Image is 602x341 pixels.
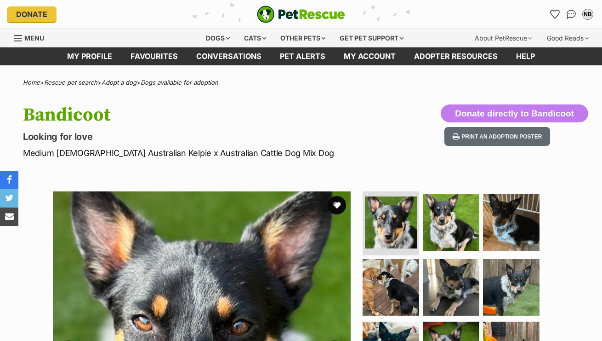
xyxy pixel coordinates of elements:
div: Dogs [199,29,236,47]
img: Photo of Bandicoot [483,194,540,251]
div: NB [583,10,592,19]
p: Looking for love [23,130,368,143]
button: Print an adoption poster [444,127,550,146]
ul: Account quick links [547,7,595,22]
a: Menu [14,29,51,46]
button: My account [580,7,595,22]
a: Adopt a dog [102,79,136,86]
img: logo-e224e6f780fb5917bec1dbf3a21bbac754714ae5b6737aabdf751b685950b380.svg [257,6,345,23]
img: Photo of Bandicoot [365,197,417,249]
a: Dogs available for adoption [141,79,218,86]
a: Adopter resources [405,47,507,65]
div: Cats [238,29,273,47]
img: Photo of Bandicoot [423,194,479,251]
button: favourite [328,196,346,214]
span: Menu [24,34,44,42]
button: Donate directly to Bandicoot [441,104,588,123]
div: Other pets [274,29,332,47]
a: Home [23,79,40,86]
a: PetRescue [257,6,345,23]
p: Medium [DEMOGRAPHIC_DATA] Australian Kelpie x Australian Cattle Dog Mix Dog [23,147,368,159]
a: Donate [7,6,57,22]
div: Get pet support [333,29,410,47]
img: Photo of Bandicoot [363,259,419,316]
a: Pet alerts [271,47,335,65]
a: conversations [187,47,271,65]
a: My profile [58,47,121,65]
a: Favourites [547,7,562,22]
div: About PetRescue [468,29,539,47]
div: Good Reads [540,29,595,47]
a: Favourites [121,47,187,65]
img: Photo of Bandicoot [423,259,479,316]
img: chat-41dd97257d64d25036548639549fe6c8038ab92f7586957e7f3b1b290dea8141.svg [567,10,576,19]
a: Help [507,47,544,65]
a: My account [335,47,405,65]
h1: Bandicoot [23,104,368,126]
a: Rescue pet search [44,79,97,86]
a: Conversations [564,7,579,22]
img: Photo of Bandicoot [483,259,540,316]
